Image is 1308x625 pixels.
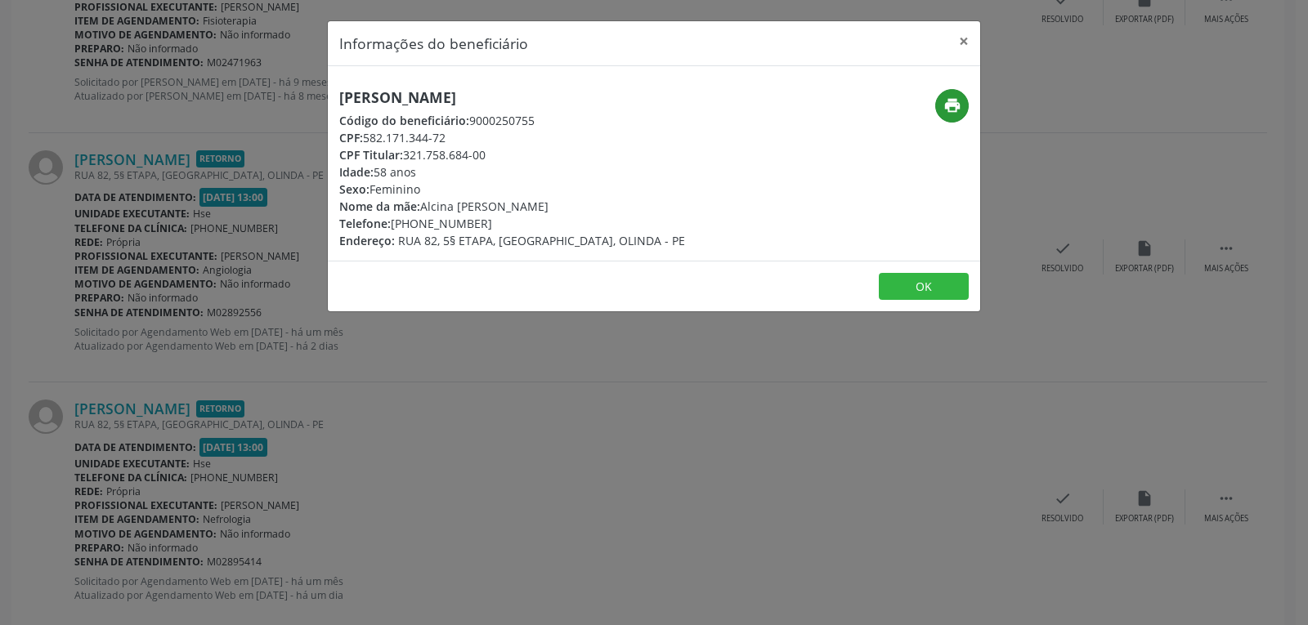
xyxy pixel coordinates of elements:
span: Telefone: [339,216,391,231]
div: Feminino [339,181,685,198]
button: print [935,89,969,123]
span: Idade: [339,164,374,180]
span: RUA 82, 5§ ETAPA, [GEOGRAPHIC_DATA], OLINDA - PE [398,233,685,248]
div: 321.758.684-00 [339,146,685,163]
span: Código do beneficiário: [339,113,469,128]
div: 582.171.344-72 [339,129,685,146]
button: OK [879,273,969,301]
div: [PHONE_NUMBER] [339,215,685,232]
h5: Informações do beneficiário [339,33,528,54]
button: Close [947,21,980,61]
div: 9000250755 [339,112,685,129]
i: print [943,96,961,114]
span: Sexo: [339,181,370,197]
span: Endereço: [339,233,395,248]
div: 58 anos [339,163,685,181]
span: CPF: [339,130,363,145]
h5: [PERSON_NAME] [339,89,685,106]
div: Alcina [PERSON_NAME] [339,198,685,215]
span: CPF Titular: [339,147,403,163]
span: Nome da mãe: [339,199,420,214]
